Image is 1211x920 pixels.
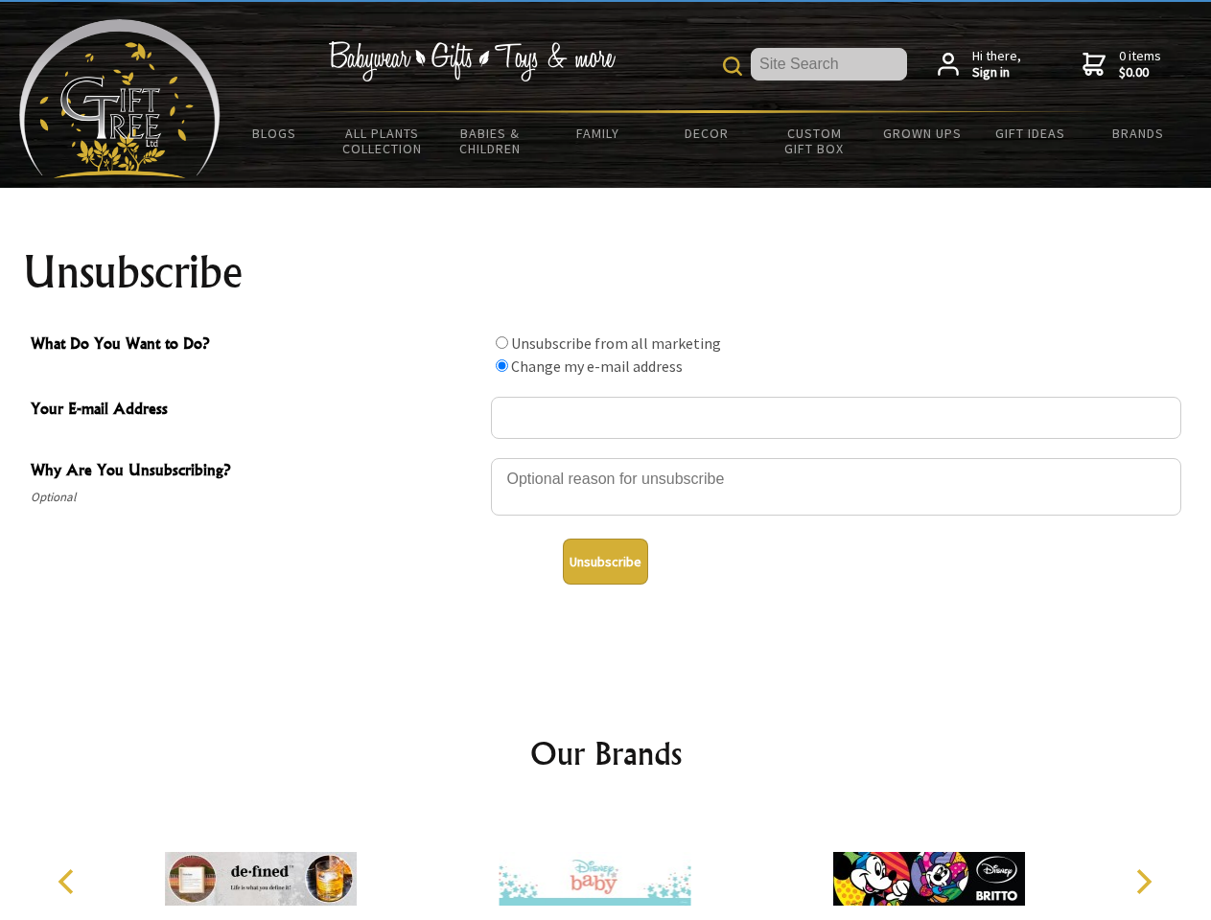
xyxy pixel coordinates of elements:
[972,48,1021,81] span: Hi there,
[19,19,221,178] img: Babyware - Gifts - Toys and more...
[31,486,481,509] span: Optional
[545,113,653,153] a: Family
[329,113,437,169] a: All Plants Collection
[1119,64,1161,81] strong: $0.00
[23,249,1189,295] h1: Unsubscribe
[491,458,1181,516] textarea: Why Are You Unsubscribing?
[1084,113,1193,153] a: Brands
[1119,47,1161,81] span: 0 items
[1083,48,1161,81] a: 0 items$0.00
[511,333,721,353] label: Unsubscribe from all marketing
[31,332,481,359] span: What Do You Want to Do?
[436,113,545,169] a: Babies & Children
[938,48,1021,81] a: Hi there,Sign in
[723,57,742,76] img: product search
[496,336,508,349] input: What Do You Want to Do?
[221,113,329,153] a: BLOGS
[48,861,90,903] button: Previous
[652,113,760,153] a: Decor
[972,64,1021,81] strong: Sign in
[31,397,481,425] span: Your E-mail Address
[868,113,976,153] a: Grown Ups
[328,41,616,81] img: Babywear - Gifts - Toys & more
[976,113,1084,153] a: Gift Ideas
[31,458,481,486] span: Why Are You Unsubscribing?
[751,48,907,80] input: Site Search
[760,113,869,169] a: Custom Gift Box
[563,539,648,585] button: Unsubscribe
[511,356,683,376] label: Change my e-mail address
[1122,861,1164,903] button: Next
[38,730,1174,776] h2: Our Brands
[491,397,1181,439] input: Your E-mail Address
[496,359,508,372] input: What Do You Want to Do?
